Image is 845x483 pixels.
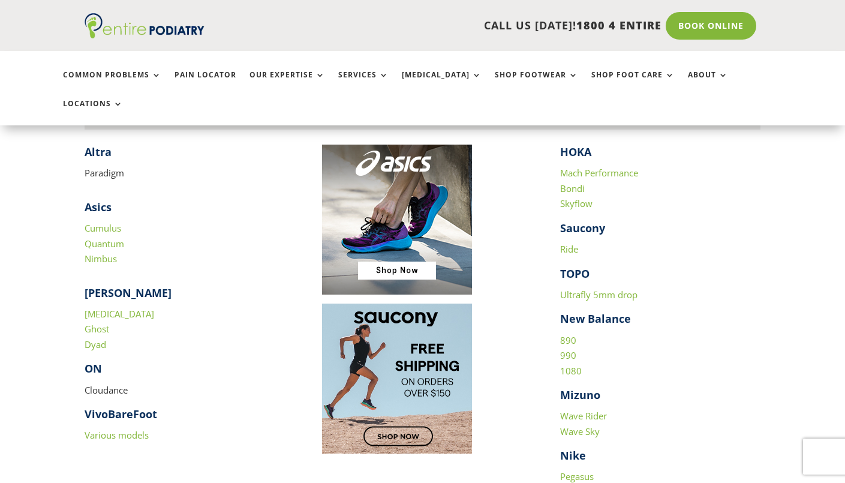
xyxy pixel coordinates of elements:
a: Ghost [85,323,109,335]
a: 890 [560,334,576,346]
strong: New Balance [560,311,631,326]
a: Skyflow [560,197,593,209]
strong: VivoBareFoot [85,407,157,421]
strong: Saucony [560,221,605,235]
strong: [PERSON_NAME] [85,286,172,300]
a: Our Expertise [249,71,325,97]
a: Quantum [85,238,124,250]
a: Dyad [85,338,106,350]
img: Image to click to buy ASIC shoes online [322,145,472,295]
a: Wave Sky [560,425,600,437]
a: Pain Locator [175,71,236,97]
a: Various models [85,429,149,441]
a: Bondi [560,182,585,194]
a: Book Online [666,12,756,40]
strong: HOKA [560,145,591,159]
strong: ON [85,361,102,376]
a: [MEDICAL_DATA] [85,308,154,320]
a: Common Problems [63,71,161,97]
a: Locations [63,100,123,125]
p: CALL US [DATE]! [239,18,661,34]
strong: TOPO [560,266,590,281]
a: Services [338,71,389,97]
a: Entire Podiatry [85,29,205,41]
p: Paradigm [85,166,285,181]
a: Shop Footwear [495,71,578,97]
strong: Altra [85,145,112,159]
h4: ​ [85,145,285,166]
a: Pegasus [560,470,594,482]
a: 990 [560,349,576,361]
a: Mach Performance [560,167,638,179]
strong: Asics [85,200,112,214]
a: Ultrafly 5mm drop [560,289,637,301]
a: [MEDICAL_DATA] [402,71,482,97]
a: Wave Rider [560,410,607,422]
strong: Nike [560,448,586,463]
a: Nimbus [85,253,117,265]
img: logo (1) [85,13,205,38]
a: Ride [560,243,578,255]
a: Cumulus [85,222,121,234]
a: About [688,71,728,97]
a: Shop Foot Care [591,71,675,97]
strong: Mizuno [560,388,600,402]
p: Cloudance [85,383,285,407]
span: 1800 4 ENTIRE [576,18,661,32]
a: 1080 [560,365,582,377]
